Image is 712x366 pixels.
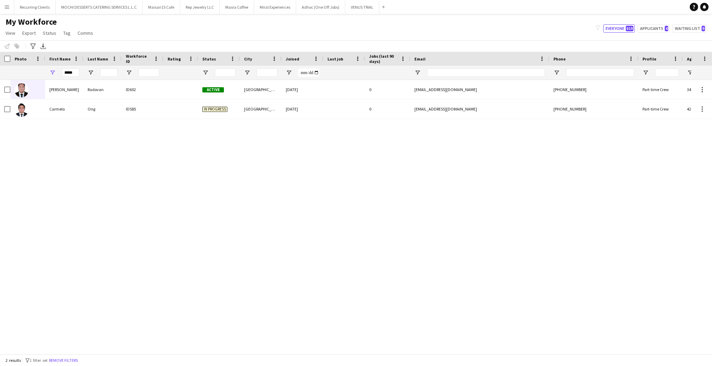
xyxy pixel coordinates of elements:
button: Waiting list9 [672,24,706,33]
span: Active [202,87,224,92]
span: Photo [15,56,26,62]
button: Maisan15 Cafe [143,0,180,14]
button: Rep Jewelry LLC [180,0,220,14]
span: First Name [49,56,71,62]
div: 0 [365,80,410,99]
span: City [244,56,252,62]
span: Status [43,30,56,36]
button: Open Filter Menu [553,70,560,76]
span: Last job [327,56,343,62]
span: My Workforce [6,17,57,27]
button: Open Filter Menu [126,70,132,76]
div: Part-time Crew [638,80,683,99]
button: Open Filter Menu [49,70,56,76]
div: ID585 [122,99,163,119]
span: View [6,30,15,36]
input: City Filter Input [257,68,277,77]
a: Tag [60,29,73,38]
img: Armel joseph Radovan [15,83,29,97]
input: Joined Filter Input [298,68,319,77]
app-action-btn: Export XLSX [39,42,47,50]
span: 1 filter set [30,358,48,363]
input: Last Name Filter Input [100,68,118,77]
button: Open Filter Menu [414,70,421,76]
div: [DATE] [282,99,323,119]
button: Open Filter Menu [642,70,649,76]
span: 4 [665,26,668,31]
div: 0 [365,99,410,119]
span: 9 [702,26,705,31]
span: Workforce ID [126,54,151,64]
input: Status Filter Input [215,68,236,77]
a: Export [19,29,39,38]
div: [EMAIL_ADDRESS][DOMAIN_NAME] [410,99,549,119]
span: Rating [168,56,181,62]
a: Comms [75,29,96,38]
span: Comms [78,30,93,36]
input: Phone Filter Input [566,68,634,77]
div: ID602 [122,80,163,99]
button: Open Filter Menu [202,70,209,76]
div: Ong [83,99,122,119]
div: [PERSON_NAME] [45,80,83,99]
div: [PHONE_NUMBER] [549,99,638,119]
span: Status [202,56,216,62]
span: In progress [202,107,227,112]
input: Profile Filter Input [655,68,679,77]
button: VENUS TRIAL [345,0,379,14]
span: 619 [626,26,633,31]
a: Status [40,29,59,38]
button: Adhoc (One Off Jobs) [296,0,345,14]
div: Radovan [83,80,122,99]
button: Open Filter Menu [286,70,292,76]
button: Recurring Clients [14,0,56,14]
span: Export [22,30,36,36]
button: Applicants4 [638,24,670,33]
div: [EMAIL_ADDRESS][DOMAIN_NAME] [410,80,549,99]
input: First Name Filter Input [62,68,79,77]
span: Last Name [88,56,108,62]
span: Phone [553,56,566,62]
button: Open Filter Menu [88,70,94,76]
div: Part-time Crew [638,99,683,119]
app-action-btn: Advanced filters [29,42,37,50]
span: Tag [63,30,71,36]
span: Jobs (last 90 days) [369,54,398,64]
button: Miral Experiences [254,0,296,14]
button: Open Filter Menu [244,70,250,76]
button: MOCHI DESSERTS CATERING SERVICES L.L.C [56,0,143,14]
div: 42 [683,99,712,119]
div: Carmelo [45,99,83,119]
a: View [3,29,18,38]
span: Age [687,56,694,62]
button: Remove filters [48,357,79,364]
button: Open Filter Menu [687,70,693,76]
div: 34 [683,80,712,99]
span: Joined [286,56,299,62]
div: [DATE] [282,80,323,99]
span: Email [414,56,426,62]
div: [GEOGRAPHIC_DATA] [240,80,282,99]
button: Masra Coffee [220,0,254,14]
input: Workforce ID Filter Input [138,68,159,77]
img: Carmelo Ong [15,103,29,117]
input: Email Filter Input [427,68,545,77]
div: [GEOGRAPHIC_DATA] [240,99,282,119]
span: Profile [642,56,656,62]
button: Everyone619 [603,24,635,33]
div: [PHONE_NUMBER] [549,80,638,99]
